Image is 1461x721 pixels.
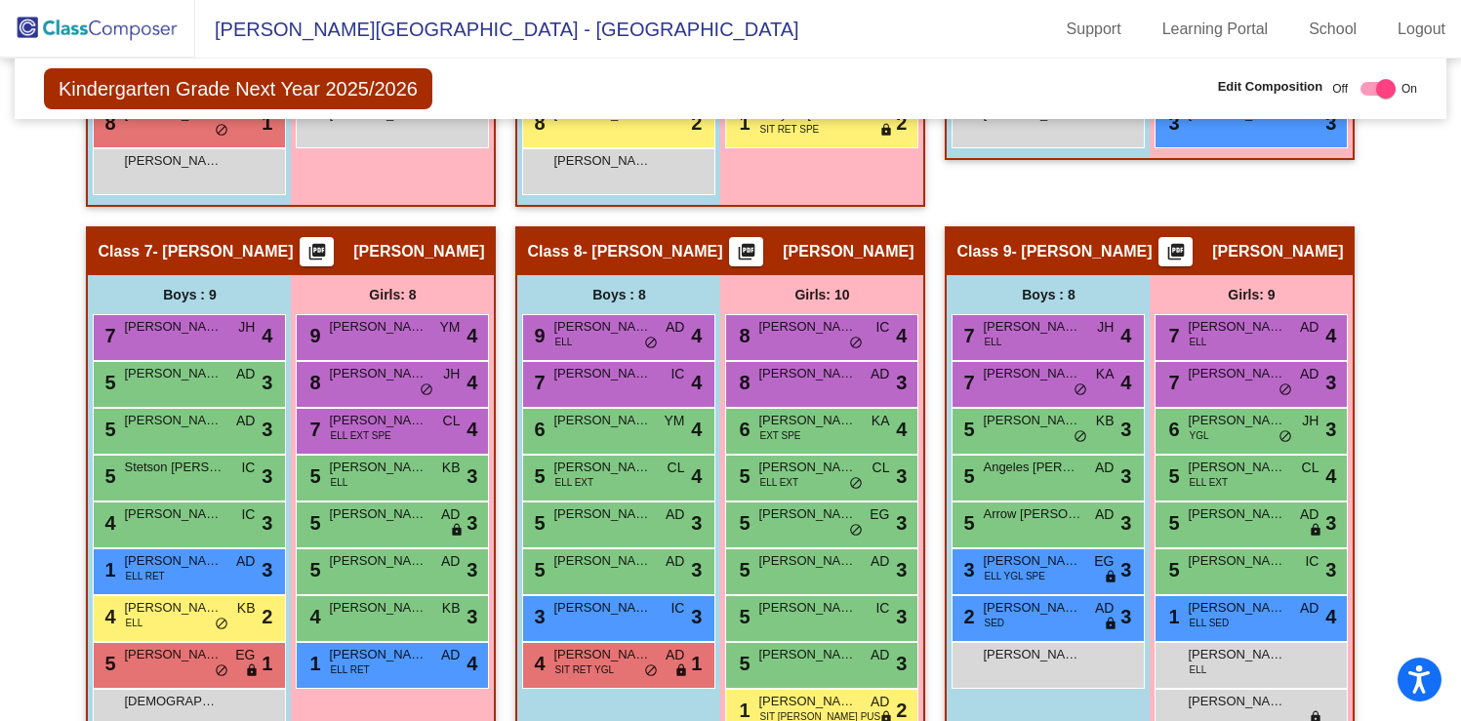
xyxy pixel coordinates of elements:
span: ELL [984,335,1001,349]
span: 3 [1325,108,1336,138]
span: CL [443,411,461,431]
span: [PERSON_NAME] [PERSON_NAME] [124,364,222,383]
span: 3 [1120,508,1131,538]
span: [PERSON_NAME] [758,317,856,337]
span: ELL SED [1189,616,1229,630]
span: [PERSON_NAME] [124,504,222,524]
span: [PERSON_NAME] [329,364,426,383]
span: 3 [691,602,702,631]
span: 3 [896,555,907,584]
span: KB [237,598,256,619]
span: AD [666,645,684,665]
span: Class 7 [98,242,152,261]
span: AD [441,645,460,665]
span: YM [439,317,460,338]
span: 7 [1163,325,1179,346]
span: [PERSON_NAME] [PERSON_NAME] [329,551,426,571]
span: 3 [1325,555,1336,584]
span: [PERSON_NAME] [124,598,222,618]
div: Girls: 8 [291,275,494,314]
span: ELL RET [330,662,369,677]
span: 3 [262,555,272,584]
span: 1 [734,112,750,134]
span: ELL RET [125,569,164,583]
span: 3 [1120,415,1131,444]
span: do_not_disturb_alt [215,617,228,632]
span: lock [1104,617,1117,632]
span: AD [1095,598,1114,619]
span: 3 [896,508,907,538]
span: 3 [896,602,907,631]
span: [PERSON_NAME] [PERSON_NAME] [983,645,1080,664]
span: 3 [262,508,272,538]
span: 1 [691,649,702,678]
span: IC [875,598,889,619]
span: JH [443,364,460,384]
span: AD [236,411,255,431]
span: 7 [304,419,320,440]
span: 3 [262,415,272,444]
span: 8 [734,325,750,346]
span: AD [666,504,684,525]
a: Logout [1382,14,1461,45]
span: AD [1095,504,1114,525]
span: lock [879,123,893,139]
span: [PERSON_NAME] [124,645,222,664]
span: 4 [304,606,320,627]
span: [PERSON_NAME] [758,458,856,477]
span: AD [441,504,460,525]
span: ELL EXT [759,475,798,490]
span: 2 [958,606,974,627]
span: 1 [304,653,320,674]
span: 3 [467,602,477,631]
span: lock [1309,523,1322,539]
span: [PERSON_NAME][GEOGRAPHIC_DATA] - [GEOGRAPHIC_DATA] [195,14,799,45]
span: Class 8 [527,242,582,261]
span: 2 [896,108,907,138]
span: [PERSON_NAME] [983,317,1080,337]
span: 7 [958,325,974,346]
span: ELL [1189,662,1206,677]
span: 4 [1325,321,1336,350]
span: 5 [1163,512,1179,534]
span: AD [871,551,889,572]
span: 3 [958,559,974,581]
span: 4 [467,368,477,397]
span: EXT SPE [759,428,800,443]
span: 1 [262,649,272,678]
span: 3 [1120,602,1131,631]
span: EG [1094,551,1114,572]
span: [PERSON_NAME] [1188,317,1285,337]
span: 6 [734,419,750,440]
span: 4 [262,321,272,350]
span: 5 [100,372,115,393]
span: 7 [958,372,974,393]
span: 3 [529,606,545,627]
span: do_not_disturb_alt [1278,382,1292,398]
span: KB [442,458,461,478]
span: [PERSON_NAME] [1188,598,1285,618]
span: 1 [1163,606,1179,627]
span: - [PERSON_NAME] [583,242,723,261]
span: 5 [1163,465,1179,487]
span: do_not_disturb_alt [849,523,863,539]
span: lock [1104,570,1117,585]
span: lock [245,663,259,679]
span: 4 [691,368,702,397]
span: do_not_disturb_alt [1074,429,1087,445]
span: lock [674,663,688,679]
span: 5 [1163,559,1179,581]
span: 4 [467,649,477,678]
span: [PERSON_NAME] [553,598,651,618]
span: [PERSON_NAME] [783,242,913,261]
span: 2 [691,108,702,138]
span: 7 [1163,372,1179,393]
span: [PERSON_NAME] [329,317,426,337]
span: 1 [262,108,272,138]
span: ELL YGL SPE [984,569,1044,583]
span: do_not_disturb_alt [644,663,658,679]
span: Arrow [PERSON_NAME] [983,504,1080,524]
span: do_not_disturb_alt [420,382,433,398]
span: [PERSON_NAME] [329,504,426,524]
span: CL [1302,458,1319,478]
